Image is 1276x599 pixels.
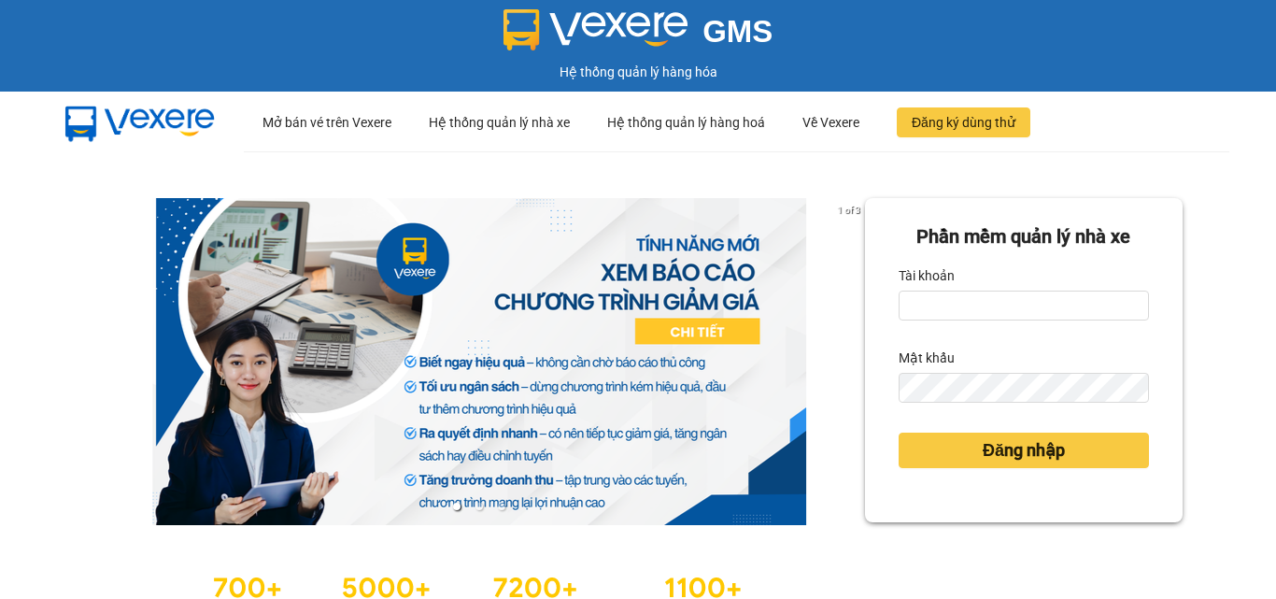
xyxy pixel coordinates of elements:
div: Hệ thống quản lý nhà xe [429,93,570,152]
div: Hệ thống quản lý hàng hóa [5,62,1271,82]
li: slide item 2 [475,503,483,510]
label: Tài khoản [899,261,955,291]
input: Tài khoản [899,291,1149,321]
div: Về Vexere [802,93,859,152]
li: slide item 1 [453,503,461,510]
div: Phần mềm quản lý nhà xe [899,222,1149,251]
img: mbUUG5Q.png [47,92,234,153]
button: previous slide / item [93,198,120,525]
button: next slide / item [839,198,865,525]
span: Đăng ký dùng thử [912,112,1015,133]
button: Đăng nhập [899,433,1149,468]
li: slide item 3 [498,503,505,510]
span: GMS [702,14,773,49]
img: logo 2 [503,9,688,50]
a: GMS [503,28,773,43]
div: Hệ thống quản lý hàng hoá [607,93,765,152]
div: Mở bán vé trên Vexere [262,93,391,152]
button: Đăng ký dùng thử [897,107,1030,137]
p: 1 of 3 [832,198,865,222]
span: Đăng nhập [983,437,1065,464]
label: Mật khẩu [899,343,955,373]
input: Mật khẩu [899,373,1149,403]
